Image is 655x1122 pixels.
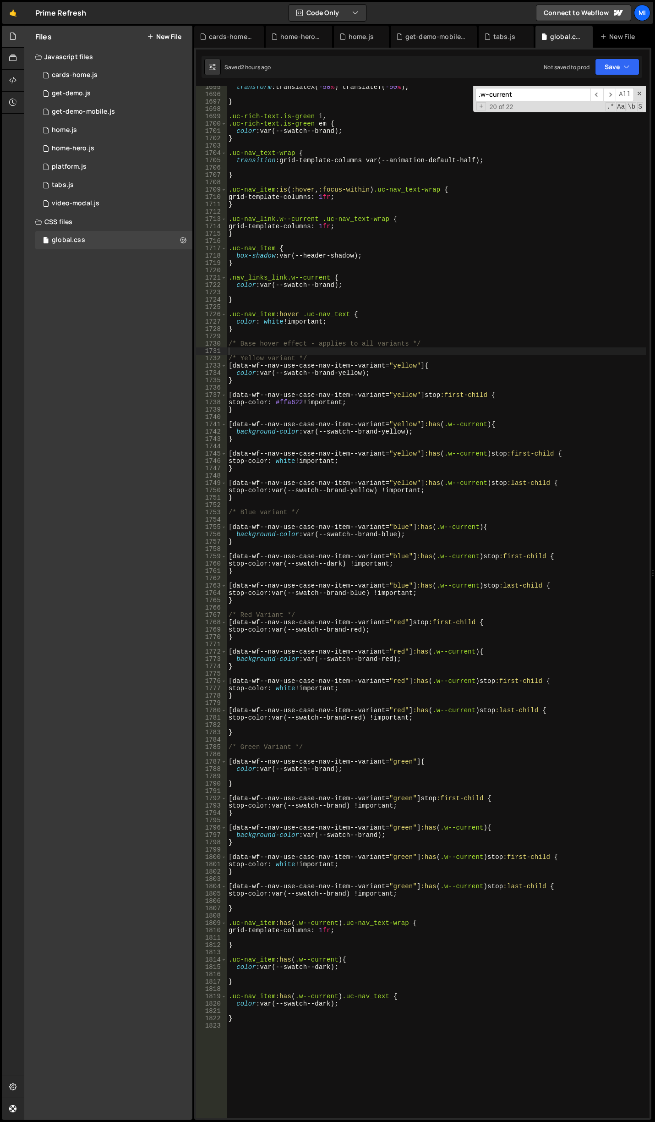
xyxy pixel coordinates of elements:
div: 1712 [196,208,227,215]
div: Javascript files [24,48,192,66]
button: Save [595,59,639,75]
span: Whole Word Search [627,102,636,111]
div: 1785 [196,743,227,751]
div: 1702 [196,135,227,142]
div: 1793 [196,802,227,809]
div: 1800 [196,853,227,861]
div: 1791 [196,787,227,795]
div: cards-home.js [52,71,98,79]
div: 1795 [196,817,227,824]
div: 1774 [196,663,227,670]
div: 1803 [196,875,227,883]
span: RegExp Search [606,102,615,111]
div: 1788 [196,765,227,773]
div: Not saved to prod [544,63,589,71]
div: 1792 [196,795,227,802]
div: CSS files [24,213,192,231]
div: 16983/47444.js [35,194,192,213]
div: 16983/46692.js [35,84,192,103]
div: 1742 [196,428,227,435]
div: 1743 [196,435,227,443]
div: 1740 [196,413,227,421]
div: 1784 [196,736,227,743]
div: 1715 [196,230,227,237]
div: 1731 [196,347,227,355]
div: home.js [349,32,374,41]
span: ​ [603,88,616,101]
div: 1783 [196,729,227,736]
div: 1718 [196,252,227,259]
div: 1766 [196,604,227,611]
div: 1736 [196,384,227,391]
div: 1729 [196,333,227,340]
div: platform.js [52,163,87,171]
a: Connect to Webflow [536,5,631,21]
a: 🤙 [2,2,24,24]
div: get-demo-mobile.js [52,108,115,116]
div: 1726 [196,311,227,318]
div: home-hero.js [280,32,321,41]
span: Search In Selection [637,102,643,111]
div: 1777 [196,685,227,692]
div: 1721 [196,274,227,281]
div: Mi [634,5,650,21]
div: 1703 [196,142,227,149]
div: 1820 [196,1000,227,1007]
div: 1776 [196,677,227,685]
div: 1768 [196,619,227,626]
div: 1725 [196,303,227,311]
div: tabs.js [52,181,74,189]
div: 16983/46578.js [35,121,192,139]
div: 1754 [196,516,227,523]
div: 1764 [196,589,227,597]
span: CaseSensitive Search [616,102,626,111]
div: 1697 [196,98,227,105]
span: ​ [590,88,603,101]
div: 16983/46734.js [35,176,192,194]
div: 1709 [196,186,227,193]
div: 16983/47432.js [35,66,192,84]
div: 1760 [196,560,227,567]
div: 1769 [196,626,227,633]
div: 1796 [196,824,227,831]
div: 1737 [196,391,227,399]
div: 1767 [196,611,227,619]
div: 1759 [196,553,227,560]
div: 1797 [196,831,227,839]
div: get-demo.js [52,89,91,98]
div: 1751 [196,494,227,501]
div: 1823 [196,1022,227,1029]
div: tabs.js [493,32,515,41]
div: 1707 [196,171,227,179]
div: cards-home.js [209,32,253,41]
div: Saved [224,63,271,71]
div: 1806 [196,897,227,905]
button: New File [147,33,181,40]
div: global.css [52,236,85,244]
div: 1821 [196,1007,227,1015]
div: 1706 [196,164,227,171]
div: 1818 [196,985,227,993]
div: 1713 [196,215,227,223]
div: 1717 [196,245,227,252]
div: 1747 [196,465,227,472]
div: 1750 [196,487,227,494]
div: 1755 [196,523,227,531]
div: 1822 [196,1015,227,1022]
div: 1799 [196,846,227,853]
div: 1790 [196,780,227,787]
div: Prime Refresh [35,7,86,18]
div: 1746 [196,457,227,465]
div: New File [600,32,639,41]
div: 1761 [196,567,227,575]
div: 1794 [196,809,227,817]
div: 1798 [196,839,227,846]
div: home.js [52,126,77,134]
div: video-modal.js [52,199,99,208]
div: 1757 [196,538,227,545]
div: 1719 [196,259,227,267]
div: 1805 [196,890,227,897]
div: 1716 [196,237,227,245]
div: 16983/46577.css [35,231,192,249]
button: Code Only [289,5,366,21]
